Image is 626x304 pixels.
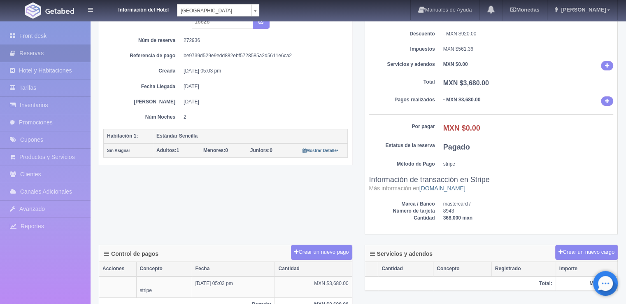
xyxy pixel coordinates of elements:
[433,262,492,276] th: Concepto
[303,148,338,153] small: Mostrar Detalle
[303,147,338,153] a: Mostrar Detalle
[250,147,272,153] span: 0
[365,276,556,291] th: Total:
[369,208,435,215] dt: Número de tarjeta
[181,5,248,17] span: [GEOGRAPHIC_DATA]
[184,98,342,105] dd: [DATE]
[510,7,539,13] b: Monedas
[369,79,435,86] dt: Total
[369,123,435,130] dt: Por pagar
[109,98,175,105] dt: [PERSON_NAME]
[555,245,618,260] button: Crear un nuevo cargo
[109,52,175,59] dt: Referencia de pago
[443,61,468,67] b: MXN $0.00
[443,201,614,208] dd: mastercard /
[184,114,342,121] dd: 2
[136,276,192,298] td: stripe
[99,262,136,276] th: Acciones
[25,2,41,19] img: Getabed
[369,96,435,103] dt: Pagos realizados
[443,208,614,215] dd: 8943
[369,61,435,68] dt: Servicios y adendos
[109,83,175,90] dt: Fecha Llegada
[559,7,606,13] span: [PERSON_NAME]
[443,80,489,87] b: MXN $3,680.00
[107,148,130,153] small: Sin Asignar
[109,37,175,44] dt: Núm de reserva
[370,251,433,257] h4: Servicios y adendos
[443,161,614,168] dd: stripe
[556,262,617,276] th: Importe
[104,251,158,257] h4: Control de pagos
[156,147,179,153] span: 1
[250,147,270,153] strong: Juniors:
[275,276,352,298] td: MXN $3,680.00
[203,147,225,153] strong: Menores:
[443,124,480,132] b: MXN $0.00
[184,52,342,59] dd: be9739d529e9edd882ebf5728585a2d5611e6ca2
[556,276,617,291] th: MXN $0.00
[369,46,435,53] dt: Impuestos
[109,68,175,75] dt: Creada
[369,176,614,192] h3: Información de transacción en Stripe
[107,133,138,139] b: Habitación 1:
[369,30,435,37] dt: Descuento
[192,262,275,276] th: Fecha
[177,4,259,16] a: [GEOGRAPHIC_DATA]
[184,68,342,75] dd: [DATE] 05:03 pm
[369,161,435,168] dt: Método de Pago
[136,262,192,276] th: Concepto
[443,46,614,53] dd: MXN $561.36
[156,147,177,153] strong: Adultos:
[443,143,470,151] b: Pagado
[443,30,614,37] div: - MXN $920.00
[491,262,556,276] th: Registrado
[184,37,342,44] dd: 272936
[443,215,472,221] b: 368,000 mxn
[369,201,435,208] dt: Marca / Banco
[153,129,348,143] th: Estándar Sencilla
[291,245,352,260] button: Crear un nuevo pago
[45,8,74,14] img: Getabed
[369,142,435,149] dt: Estatus de la reserva
[275,262,352,276] th: Cantidad
[103,4,169,14] dt: Información del Hotel
[443,97,481,103] b: - MXN $3,680.00
[192,276,275,298] td: [DATE] 05:03 pm
[203,147,228,153] span: 0
[419,185,465,192] a: [DOMAIN_NAME]
[378,262,433,276] th: Cantidad
[184,83,342,90] dd: [DATE]
[109,114,175,121] dt: Núm Noches
[369,215,435,222] dt: Cantidad
[369,185,465,192] small: Más información en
